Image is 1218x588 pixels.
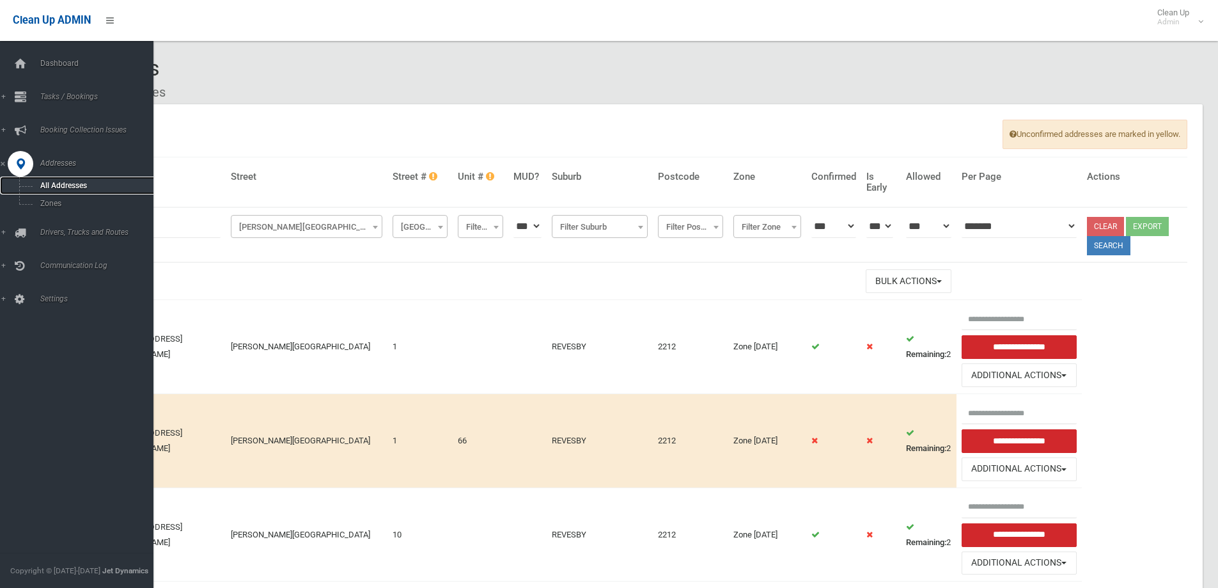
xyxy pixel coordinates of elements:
[109,171,221,182] h4: Address
[906,349,946,359] strong: Remaining:
[1151,8,1202,27] span: Clean Up
[36,59,163,68] span: Dashboard
[906,443,946,453] strong: Remaining:
[653,394,728,488] td: 2212
[36,125,163,134] span: Booking Collection Issues
[387,488,453,582] td: 10
[962,363,1077,387] button: Additional Actions
[661,218,720,236] span: Filter Postcode
[231,215,382,238] span: Horsley Road (REVESBY)
[387,300,453,394] td: 1
[658,171,723,182] h4: Postcode
[653,300,728,394] td: 2212
[461,218,500,236] span: Filter Unit #
[36,294,163,303] span: Settings
[728,488,806,582] td: Zone [DATE]
[1087,217,1124,236] a: Clear
[10,566,100,575] span: Copyright © [DATE]-[DATE]
[811,171,856,182] h4: Confirmed
[552,215,648,238] span: Filter Suburb
[552,171,648,182] h4: Suburb
[226,300,387,394] td: [PERSON_NAME][GEOGRAPHIC_DATA]
[1087,171,1182,182] h4: Actions
[547,488,653,582] td: REVESBY
[393,171,448,182] h4: Street #
[737,218,798,236] span: Filter Zone
[653,488,728,582] td: 2212
[1003,120,1187,149] span: Unconfirmed addresses are marked in yellow.
[396,218,444,236] span: Filter Street #
[231,171,382,182] h4: Street
[962,171,1077,182] h4: Per Page
[962,552,1077,575] button: Additional Actions
[36,159,163,168] span: Addresses
[1087,236,1130,255] button: Search
[555,218,644,236] span: Filter Suburb
[733,171,801,182] h4: Zone
[733,215,801,238] span: Filter Zone
[901,488,957,582] td: 2
[1157,17,1189,27] small: Admin
[36,261,163,270] span: Communication Log
[901,300,957,394] td: 2
[36,92,163,101] span: Tasks / Bookings
[658,215,723,238] span: Filter Postcode
[226,488,387,582] td: [PERSON_NAME][GEOGRAPHIC_DATA]
[453,394,508,488] td: 66
[906,537,946,547] strong: Remaining:
[728,300,806,394] td: Zone [DATE]
[906,171,952,182] h4: Allowed
[393,215,448,238] span: Filter Street #
[1126,217,1169,236] button: Export
[36,199,152,208] span: Zones
[234,218,379,236] span: Horsley Road (REVESBY)
[387,394,453,488] td: 1
[901,394,957,488] td: 2
[458,215,503,238] span: Filter Unit #
[13,14,91,26] span: Clean Up ADMIN
[458,171,503,182] h4: Unit #
[36,181,152,190] span: All Addresses
[962,457,1077,481] button: Additional Actions
[547,300,653,394] td: REVESBY
[102,566,148,575] strong: Jet Dynamics
[547,394,653,488] td: REVESBY
[226,394,387,488] td: [PERSON_NAME][GEOGRAPHIC_DATA]
[728,394,806,488] td: Zone [DATE]
[513,171,542,182] h4: MUD?
[36,228,163,237] span: Drivers, Trucks and Routes
[866,171,896,193] h4: Is Early
[866,269,951,293] button: Bulk Actions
